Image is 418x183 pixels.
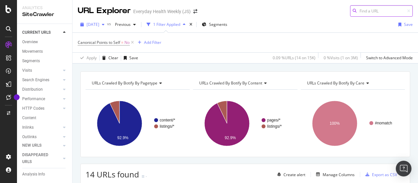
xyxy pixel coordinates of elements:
[86,95,188,152] svg: A chart.
[225,136,236,140] text: 92.9%
[22,58,40,64] div: Segments
[193,9,197,14] div: arrow-right-arrow-left
[199,80,262,86] span: URLs Crawled By Botify By content
[273,55,315,61] div: 0.09 % URLs ( 14 on 15K )
[22,142,41,149] div: NEW URLS
[121,40,123,45] span: =
[22,152,55,165] div: DISAPPEARED URLS
[22,67,61,74] a: Visits
[199,19,230,30] button: Segments
[324,55,358,61] div: 0 % Visits ( 1 on 3M )
[14,94,20,100] div: Tooltip anchor
[87,22,99,27] span: 2025 Sep. 14th
[160,118,175,122] text: content/*
[193,95,296,152] svg: A chart.
[107,21,112,27] span: vs
[78,5,131,16] div: URL Explorer
[22,58,68,64] a: Segments
[22,115,36,121] div: Content
[22,77,49,83] div: Search Engines
[121,53,138,63] button: Save
[275,169,305,180] button: Create alert
[86,169,139,180] span: 14 URLs found
[301,95,403,152] svg: A chart.
[22,86,43,93] div: Distribution
[188,21,194,28] div: times
[22,48,43,55] div: Movements
[22,39,38,46] div: Overview
[22,5,67,11] div: Analytics
[22,124,34,131] div: Inlinks
[396,19,413,30] button: Save
[22,115,68,121] a: Content
[112,19,138,30] button: Previous
[22,105,61,112] a: HTTP Codes
[100,53,118,63] button: Clear
[350,5,413,17] input: Find a URL
[22,11,67,18] div: SiteCrawler
[22,142,61,149] a: NEW URLS
[404,22,413,27] div: Save
[22,29,61,36] a: CURRENT URLS
[78,53,97,63] button: Apply
[22,67,32,74] div: Visits
[306,78,399,88] h4: URLs Crawled By Botify By care
[198,78,291,88] h4: URLs Crawled By Botify By content
[283,172,305,177] div: Create alert
[267,124,282,129] text: listings/*
[22,134,37,140] div: Outlinks
[153,22,180,27] div: 1 Filter Applied
[363,169,397,180] button: Export as CSV
[209,22,227,27] span: Segments
[78,19,107,30] button: [DATE]
[22,86,61,93] a: Distribution
[363,53,413,63] button: Switch to Advanced Mode
[323,172,355,177] div: Manage Columns
[22,96,61,102] a: Performance
[22,152,61,165] a: DISAPPEARED URLS
[108,55,118,61] div: Clear
[267,118,281,122] text: pages/*
[160,124,174,129] text: listings/*
[307,80,364,86] span: URLs Crawled By Botify By care
[313,171,355,178] button: Manage Columns
[117,136,128,140] text: 92.9%
[22,171,68,178] a: Analysis Info
[142,175,144,177] img: Equal
[22,124,61,131] a: Inlinks
[372,172,397,177] div: Export as CSV
[92,80,157,86] span: URLs Crawled By Botify By pagetype
[375,121,392,125] text: #nomatch
[112,22,131,27] span: Previous
[144,19,188,30] button: 1 Filter Applied
[22,96,45,102] div: Performance
[124,38,130,47] span: No
[78,40,120,45] span: Canonical Points to Self
[396,161,411,176] div: Open Intercom Messenger
[90,78,184,88] h4: URLs Crawled By Botify By pagetype
[129,55,138,61] div: Save
[22,48,68,55] a: Movements
[144,40,161,45] div: Add Filter
[22,77,61,83] a: Search Engines
[22,39,68,46] a: Overview
[22,105,44,112] div: HTTP Codes
[22,29,51,36] div: CURRENT URLS
[133,8,191,15] div: Everyday Health Weekly (JS)
[22,171,45,178] div: Analysis Info
[366,55,413,61] div: Switch to Advanced Mode
[146,174,147,179] div: -
[87,55,97,61] div: Apply
[22,134,61,140] a: Outlinks
[330,121,340,126] text: 100%
[135,39,161,46] button: Add Filter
